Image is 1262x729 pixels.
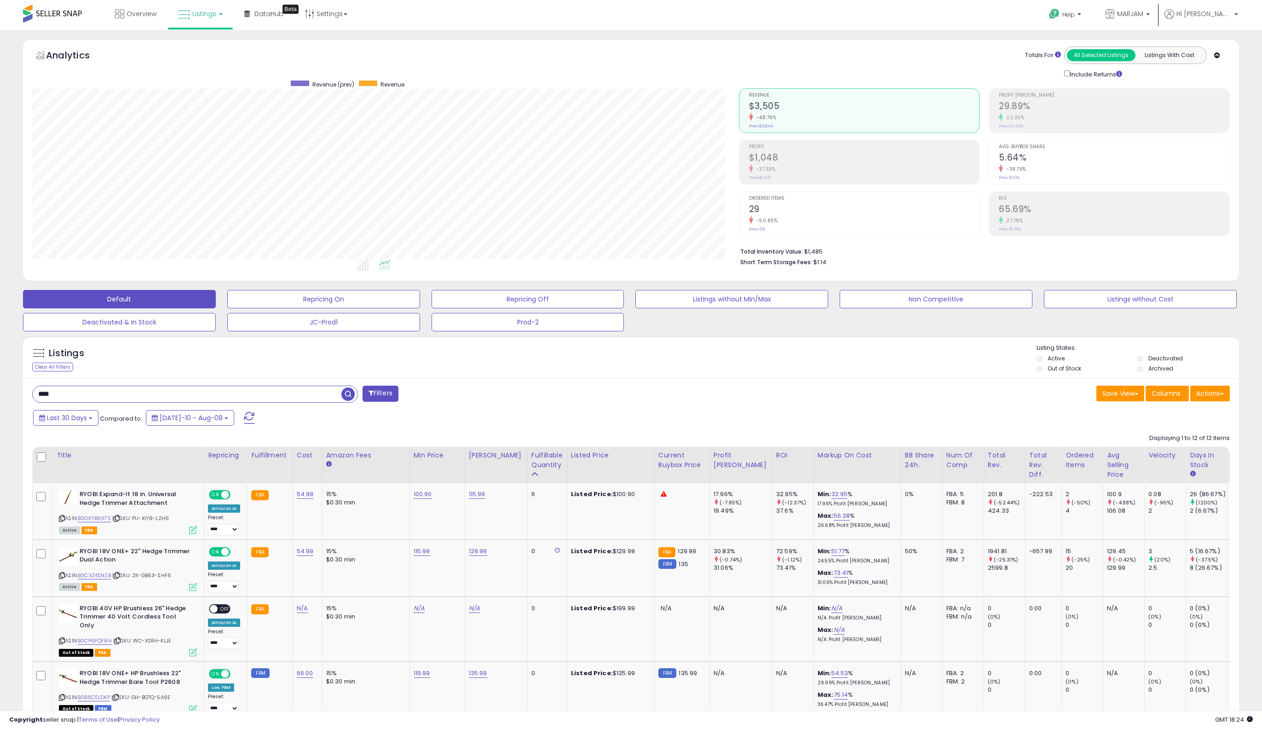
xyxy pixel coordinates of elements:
div: 15% [326,547,403,555]
a: Hi [PERSON_NAME] [1164,9,1238,30]
p: 29.99% Profit [PERSON_NAME] [818,680,894,686]
span: Overview [127,9,156,18]
span: All listings currently available for purchase on Amazon [59,583,80,591]
a: 32.95 [831,490,848,499]
p: N/A Profit [PERSON_NAME] [818,615,894,621]
div: 0 (0%) [1190,686,1227,694]
small: FBA [251,604,268,614]
span: | SKU: GH-BGTQ-5A6E [111,694,170,701]
div: 2 [1066,490,1103,498]
div: 17.96% [714,490,772,498]
small: (-0.74%) [720,556,742,563]
div: Avg Selling Price [1107,451,1141,480]
p: Listing States: [1037,344,1239,353]
div: 19.49% [714,507,772,515]
img: 31QzO5klOTL._SL40_.jpg [59,669,77,688]
div: Min Price [414,451,461,460]
span: FBA [81,526,97,534]
div: Displaying 1 to 12 of 12 items [1149,434,1230,443]
small: (-37.5%) [1196,556,1218,563]
div: 2 [1148,507,1186,515]
span: DataHub [254,9,283,18]
a: B0B6CSLDKP [78,694,110,701]
button: [DATE]-10 - Aug-08 [146,410,234,426]
b: RYOBI 40V HP Brushless 26" Hedge Trimmer 40 Volt Cordless Tool Only [80,604,191,632]
small: (-1.12%) [782,556,802,563]
div: 100.9 [1107,490,1144,498]
span: N/A [661,604,672,613]
div: 0.00 [1029,669,1055,677]
div: 0 [1066,669,1103,677]
div: 0 [1148,621,1186,629]
div: N/A [714,669,765,677]
img: 31U9fMx3XdL._SL40_.jpg [59,547,77,566]
img: 31rAeKyKw5L._SL40_.jpg [59,490,77,504]
button: Columns [1146,386,1189,401]
div: % [818,669,894,686]
div: 0 [988,686,1025,694]
p: 24.55% Profit [PERSON_NAME] [818,558,894,564]
div: Ordered Items [1066,451,1099,470]
p: 17.96% Profit [PERSON_NAME] [818,501,894,507]
small: -37.33% [753,166,776,173]
div: FBA: n/a [946,604,977,613]
div: 6 [531,490,560,498]
div: N/A [1107,669,1137,677]
div: 31.06% [714,564,772,572]
span: Listings [192,9,216,18]
div: 2 (6.67%) [1190,507,1227,515]
div: $0.30 min [326,498,403,507]
div: 15% [326,490,403,498]
small: FBM [658,668,676,678]
label: Deactivated [1148,354,1183,362]
span: All listings currently available for purchase on Amazon [59,526,80,534]
span: Ordered Items [749,196,980,201]
small: FBA [251,547,268,557]
div: 201.8 [988,490,1025,498]
div: 0 [1148,669,1186,677]
div: 73.41% [776,564,813,572]
div: -657.99 [1029,547,1055,555]
div: Preset: [208,515,240,535]
a: 100.90 [414,490,432,499]
div: 424.33 [988,507,1025,515]
div: N/A [1107,604,1137,613]
div: Profit [PERSON_NAME] [714,451,768,470]
div: 32.95% [776,490,813,498]
small: Days In Stock. [1190,470,1195,478]
div: 0 [531,547,560,555]
button: Filters [363,386,398,402]
div: Velocity [1148,451,1182,460]
span: Columns [1152,389,1181,398]
div: Totals For [1025,51,1061,60]
span: 135.99 [679,669,697,677]
p: N/A Profit [PERSON_NAME] [818,636,894,643]
span: Avg. Buybox Share [999,145,1229,150]
a: 56.28 [834,511,850,521]
div: ROI [776,451,810,460]
div: FBA: 2 [946,547,977,555]
small: (20%) [1154,556,1170,563]
div: 5 (16.67%) [1190,547,1227,555]
small: (-25%) [1072,556,1090,563]
a: 115.99 [469,490,485,499]
small: (-7.85%) [720,499,742,506]
button: Listings With Cost [1135,49,1204,61]
button: Deactivated & In Stock [23,313,216,331]
span: Compared to: [100,414,142,423]
a: Terms of Use [79,715,118,724]
a: N/A [297,604,308,613]
div: 20 [1066,564,1103,572]
button: All Selected Listings [1067,49,1135,61]
h2: $1,048 [749,152,980,165]
b: Min: [818,669,831,677]
div: ASIN: [59,669,197,712]
img: 31qSSCJ22tL._SL40_.jpg [59,604,77,623]
div: N/A [905,604,935,613]
div: Current Buybox Price [658,451,706,470]
div: 0 [988,669,1025,677]
small: (0%) [1190,613,1203,620]
small: (-12.37%) [782,499,806,506]
button: Repricing On [227,290,420,308]
a: 54.99 [297,490,314,499]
